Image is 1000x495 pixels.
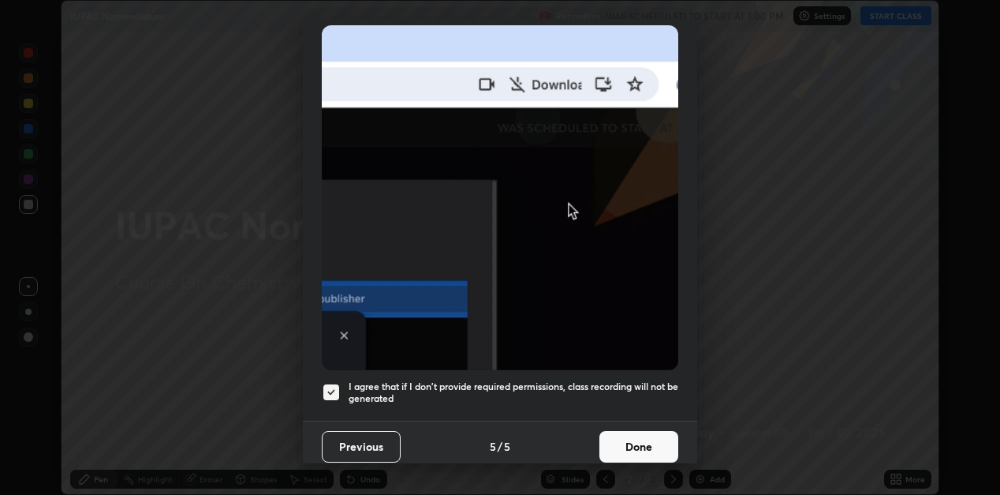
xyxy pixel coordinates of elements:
h4: / [498,438,502,455]
img: downloads-permission-blocked.gif [322,25,678,370]
h4: 5 [504,438,510,455]
h5: I agree that if I don't provide required permissions, class recording will not be generated [349,381,678,405]
h4: 5 [490,438,496,455]
button: Done [599,431,678,463]
button: Previous [322,431,401,463]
